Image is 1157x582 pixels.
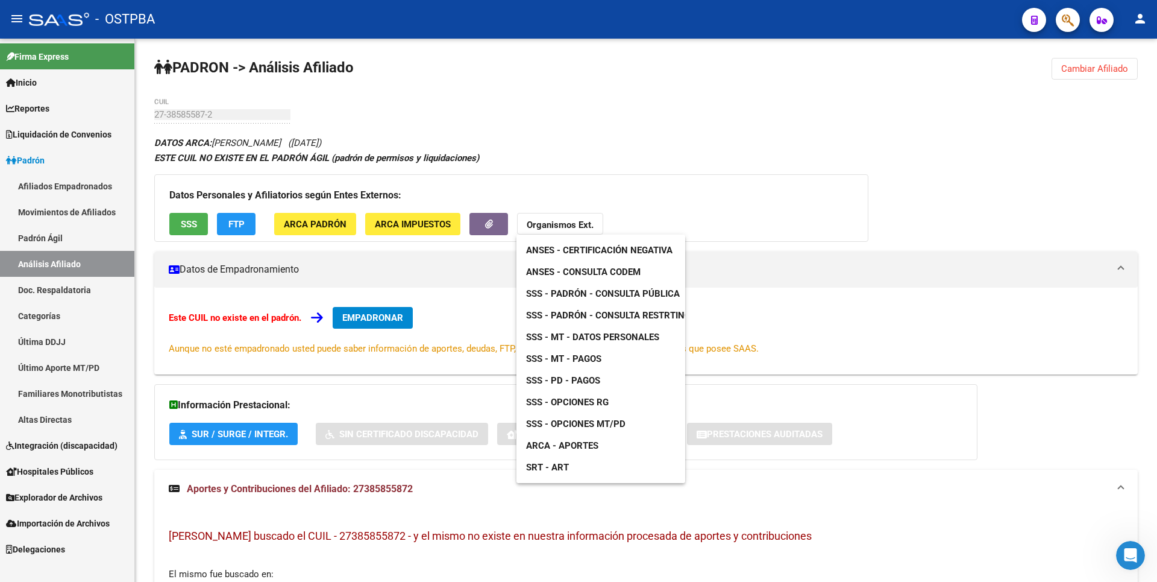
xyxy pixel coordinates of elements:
span: SSS - Padrón - Consulta Pública [526,288,680,299]
span: SSS - Opciones MT/PD [526,419,626,429]
iframe: Intercom live chat [1116,541,1145,570]
a: ARCA - Aportes [516,435,608,457]
a: SSS - Padrón - Consulta Pública [516,283,689,305]
a: SSS - MT - Datos Personales [516,326,669,348]
div: Cerrar [207,19,229,41]
div: Envíanos un mensaje [25,172,201,185]
a: SSS - Padrón - Consulta Restrtingida [516,305,715,326]
span: SSS - Padrón - Consulta Restrtingida [526,310,705,321]
p: Hola! [PERSON_NAME] [24,86,217,127]
a: SRT - ART [516,457,685,478]
div: Envíanos un mensaje [12,162,229,195]
a: ANSES - Consulta CODEM [516,261,650,283]
a: ANSES - Certificación Negativa [516,239,682,261]
span: Inicio [48,406,74,415]
a: SSS - Opciones MT/PD [516,413,635,435]
span: Mensajes [161,406,200,415]
span: ANSES - Certificación Negativa [526,245,673,256]
span: SSS - MT - Pagos [526,353,601,364]
span: SSS - Opciones RG [526,397,609,408]
p: Necesitás ayuda? [24,127,217,147]
a: SSS - Opciones RG [516,391,618,413]
a: SSS - MT - Pagos [516,348,611,370]
span: SRT - ART [526,462,569,473]
span: SSS - PD - Pagos [526,375,600,386]
span: ARCA - Aportes [526,440,598,451]
span: ANSES - Consulta CODEM [526,267,641,277]
button: Mensajes [121,376,241,425]
span: SSS - MT - Datos Personales [526,332,659,343]
a: SSS - PD - Pagos [516,370,610,391]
